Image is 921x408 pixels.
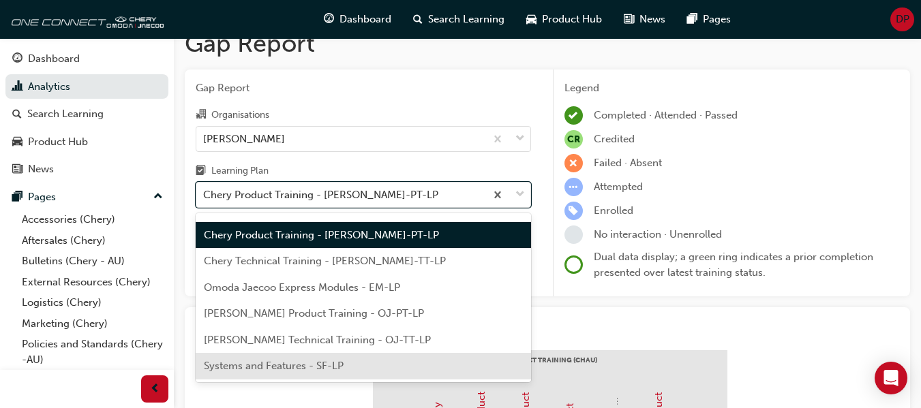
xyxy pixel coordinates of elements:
span: learningRecordVerb_NONE-icon [564,225,583,244]
div: News [28,161,54,177]
a: Policies and Standards (Chery -AU) [16,334,168,370]
span: learningplan-icon [196,166,206,178]
span: news-icon [624,11,634,28]
span: down-icon [515,130,525,148]
span: pages-icon [12,191,22,204]
div: Dashboard [28,51,80,67]
span: learningRecordVerb_COMPLETE-icon [564,106,583,125]
span: Omoda Jaecoo Express Modules - EM-LP [204,281,400,294]
span: DP [896,12,909,27]
a: Dashboard [5,46,168,72]
span: chart-icon [12,81,22,93]
a: Search Learning [5,101,168,127]
a: Accessories (Chery) [16,209,168,230]
span: Failed · Absent [594,157,662,169]
span: Chery Technical Training - [PERSON_NAME]-TT-LP [204,255,446,267]
span: guage-icon [324,11,334,28]
a: Logistics (Chery) [16,292,168,313]
a: Analytics [5,74,168,99]
span: Dual data display; a green ring indicates a prior completion presented over latest training status. [594,251,873,279]
span: pages-icon [687,11,697,28]
span: Chery Product Training - [PERSON_NAME]-PT-LP [204,229,439,241]
div: Organisations [211,108,269,122]
span: guage-icon [12,53,22,65]
span: Credited [594,133,635,145]
span: [PERSON_NAME] Technical Training - OJ-TT-LP [204,334,431,346]
span: learningRecordVerb_ENROLL-icon [564,202,583,220]
div: Search Learning [27,106,104,122]
a: External Resources (Chery) [16,272,168,293]
div: [PERSON_NAME] [203,131,285,146]
span: organisation-icon [196,109,206,121]
span: up-icon [153,188,163,206]
div: Pages [28,189,56,205]
span: Dashboard [339,12,391,27]
span: car-icon [12,136,22,148]
span: learningRecordVerb_FAIL-icon [564,154,583,172]
a: Marketing (Chery) [16,313,168,334]
div: Open Intercom Messenger [875,362,907,394]
a: pages-iconPages [676,5,742,33]
img: oneconnect [7,5,164,33]
span: car-icon [526,11,537,28]
a: Bulletins (Chery - AU) [16,251,168,272]
span: Attempted [594,181,643,193]
span: Enrolled [594,204,633,217]
button: Pages [5,185,168,210]
div: PRODUCT TRAINING (CHAU) [373,350,727,384]
a: car-iconProduct Hub [515,5,613,33]
span: Gap Report [196,80,531,96]
span: Pages [703,12,731,27]
span: Product Hub [542,12,602,27]
a: news-iconNews [613,5,676,33]
span: [PERSON_NAME] Product Training - OJ-PT-LP [204,307,424,319]
span: prev-icon [150,381,160,398]
span: Completed · Attended · Passed [594,109,738,121]
span: news-icon [12,163,22,176]
div: Product Hub [28,134,88,150]
a: News [5,157,168,182]
span: search-icon [413,11,423,28]
a: guage-iconDashboard [313,5,402,33]
a: Product Hub [5,129,168,155]
div: Learning Plan [211,164,269,178]
button: DashboardAnalyticsSearch LearningProduct HubNews [5,44,168,185]
span: No interaction · Unenrolled [594,228,722,240]
a: Aftersales (Chery) [16,230,168,251]
a: search-iconSearch Learning [402,5,515,33]
span: search-icon [12,108,22,121]
span: Systems and Features - SF-LP [204,360,344,372]
span: Search Learning [428,12,504,27]
h1: Gap Report [185,29,910,59]
div: Chery Product Training - [PERSON_NAME]-PT-LP [203,187,438,203]
button: DP [890,7,914,31]
span: null-icon [564,130,583,148]
span: down-icon [515,186,525,204]
div: Legend [564,80,899,96]
span: learningRecordVerb_ATTEMPT-icon [564,178,583,196]
span: News [639,12,665,27]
